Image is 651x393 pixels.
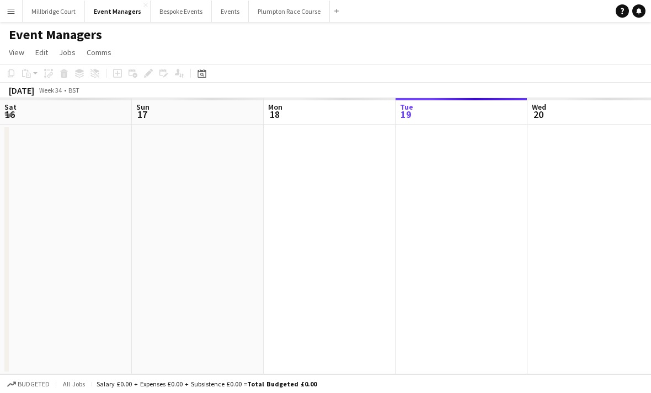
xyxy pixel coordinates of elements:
span: Mon [268,102,282,112]
span: 18 [266,108,282,121]
span: Budgeted [18,380,50,388]
span: 19 [398,108,413,121]
span: Total Budgeted £0.00 [247,380,317,388]
span: Sat [4,102,17,112]
button: Plumpton Race Course [249,1,330,22]
span: Comms [87,47,111,57]
span: 20 [530,108,546,121]
a: Edit [31,45,52,60]
button: Budgeted [6,378,51,390]
span: Sun [136,102,150,112]
div: [DATE] [9,85,34,96]
a: Comms [82,45,116,60]
div: Salary £0.00 + Expenses £0.00 + Subsistence £0.00 = [97,380,317,388]
span: Tue [400,102,413,112]
button: Events [212,1,249,22]
a: View [4,45,29,60]
span: View [9,47,24,57]
span: Week 34 [36,86,64,94]
span: 16 [3,108,17,121]
span: 17 [135,108,150,121]
span: Edit [35,47,48,57]
a: Jobs [55,45,80,60]
h1: Event Managers [9,26,102,43]
span: Jobs [59,47,76,57]
button: Event Managers [85,1,151,22]
span: All jobs [61,380,87,388]
span: Wed [532,102,546,112]
button: Bespoke Events [151,1,212,22]
div: BST [68,86,79,94]
button: Millbridge Court [23,1,85,22]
